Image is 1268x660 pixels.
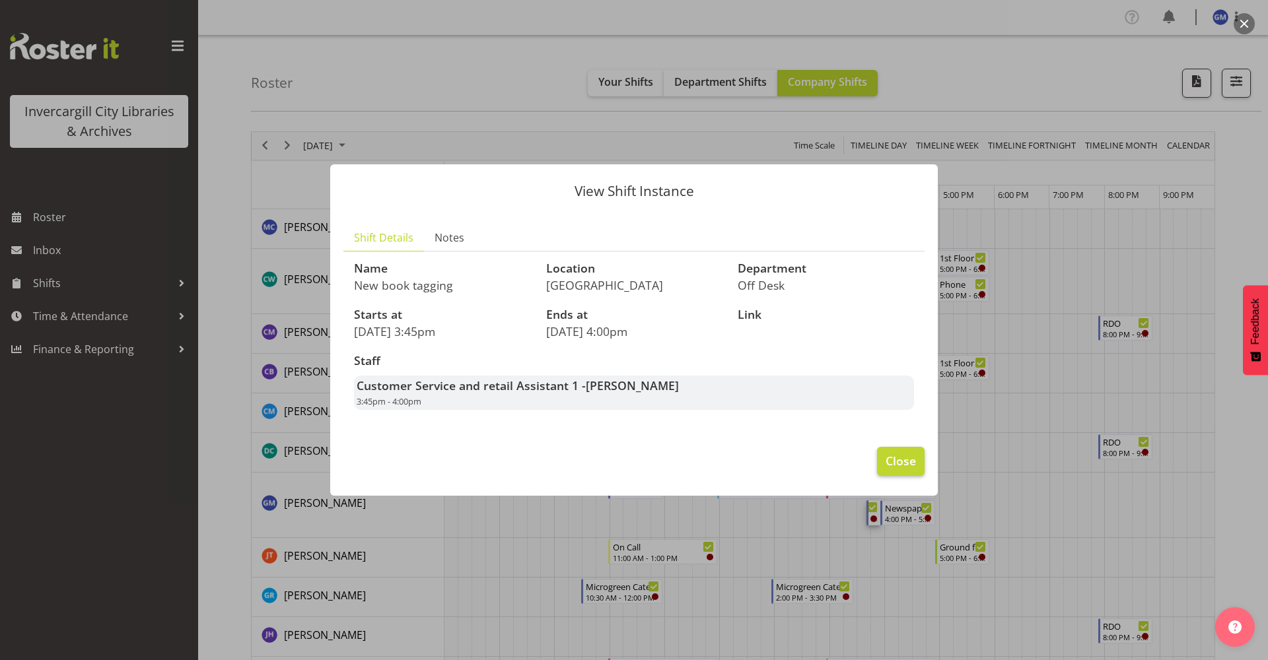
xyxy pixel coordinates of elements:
[877,447,925,476] button: Close
[343,184,925,198] p: View Shift Instance
[738,262,914,275] h3: Department
[1243,285,1268,375] button: Feedback - Show survey
[586,378,679,393] span: [PERSON_NAME]
[354,262,530,275] h3: Name
[354,354,914,368] h3: Staff
[357,395,421,407] span: 3:45pm - 4:00pm
[546,278,722,292] p: [GEOGRAPHIC_DATA]
[1250,298,1261,345] span: Feedback
[738,278,914,292] p: Off Desk
[1228,620,1242,634] img: help-xxl-2.png
[738,308,914,321] h3: Link
[435,230,464,246] span: Notes
[546,308,722,321] h3: Ends at
[546,262,722,275] h3: Location
[354,230,413,246] span: Shift Details
[886,452,916,469] span: Close
[357,378,679,393] strong: Customer Service and retail Assistant 1 -
[354,308,530,321] h3: Starts at
[354,278,530,292] p: New book tagging
[354,324,530,339] p: [DATE] 3:45pm
[546,324,722,339] p: [DATE] 4:00pm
